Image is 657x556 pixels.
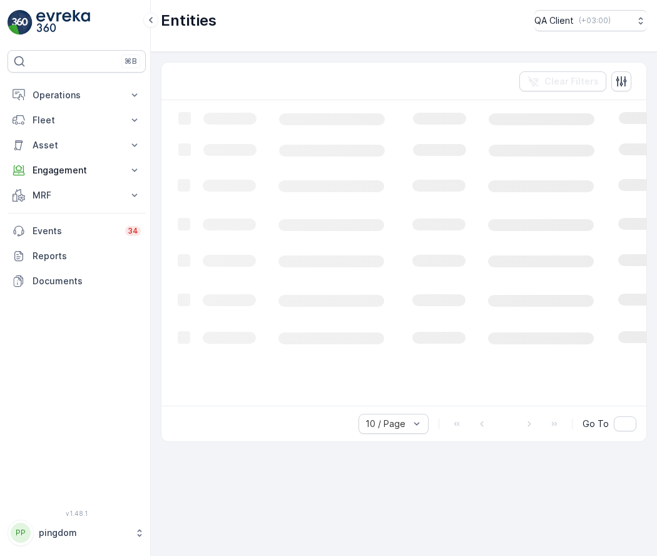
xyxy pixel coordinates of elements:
p: Operations [33,89,121,101]
p: Clear Filters [544,75,599,88]
img: logo_light-DOdMpM7g.png [36,10,90,35]
p: pingdom [39,527,128,539]
button: PPpingdom [8,520,146,546]
img: logo [8,10,33,35]
p: ( +03:00 ) [579,16,611,26]
span: Go To [583,418,609,430]
p: Fleet [33,114,121,126]
button: Asset [8,133,146,158]
p: 34 [128,226,138,236]
p: Reports [33,250,141,262]
p: Documents [33,275,141,287]
p: MRF [33,189,121,202]
a: Documents [8,269,146,294]
a: Reports [8,244,146,269]
button: Clear Filters [519,71,606,91]
p: Asset [33,139,121,152]
a: Events34 [8,219,146,244]
button: MRF [8,183,146,208]
button: Fleet [8,108,146,133]
p: ⌘B [125,56,137,66]
div: PP [11,523,31,543]
button: QA Client(+03:00) [534,10,647,31]
p: Entities [161,11,216,31]
p: Engagement [33,164,121,177]
p: QA Client [534,14,574,27]
button: Operations [8,83,146,108]
p: Events [33,225,118,237]
button: Engagement [8,158,146,183]
span: v 1.48.1 [8,510,146,517]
